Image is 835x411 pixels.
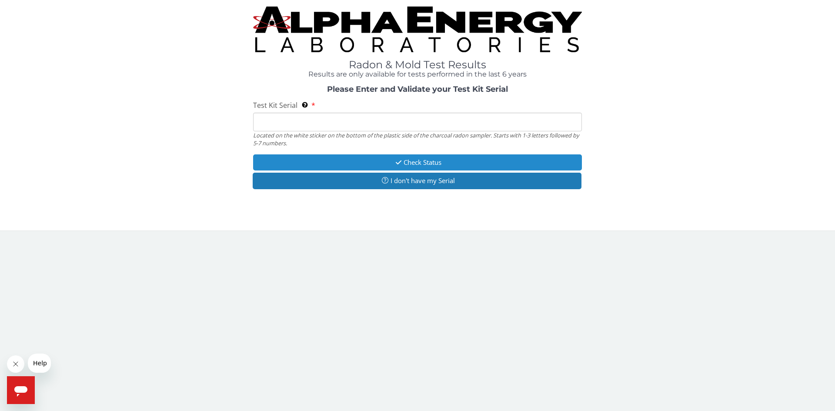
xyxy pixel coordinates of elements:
[28,354,51,373] iframe: Message from company
[253,100,297,110] span: Test Kit Serial
[253,131,582,147] div: Located on the white sticker on the bottom of the plastic side of the charcoal radon sampler. Sta...
[7,376,35,404] iframe: Button to launch messaging window
[253,59,582,70] h1: Radon & Mold Test Results
[253,154,582,170] button: Check Status
[327,84,508,94] strong: Please Enter and Validate your Test Kit Serial
[7,355,24,373] iframe: Close message
[253,173,581,189] button: I don't have my Serial
[253,70,582,78] h4: Results are only available for tests performed in the last 6 years
[253,7,582,52] img: TightCrop.jpg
